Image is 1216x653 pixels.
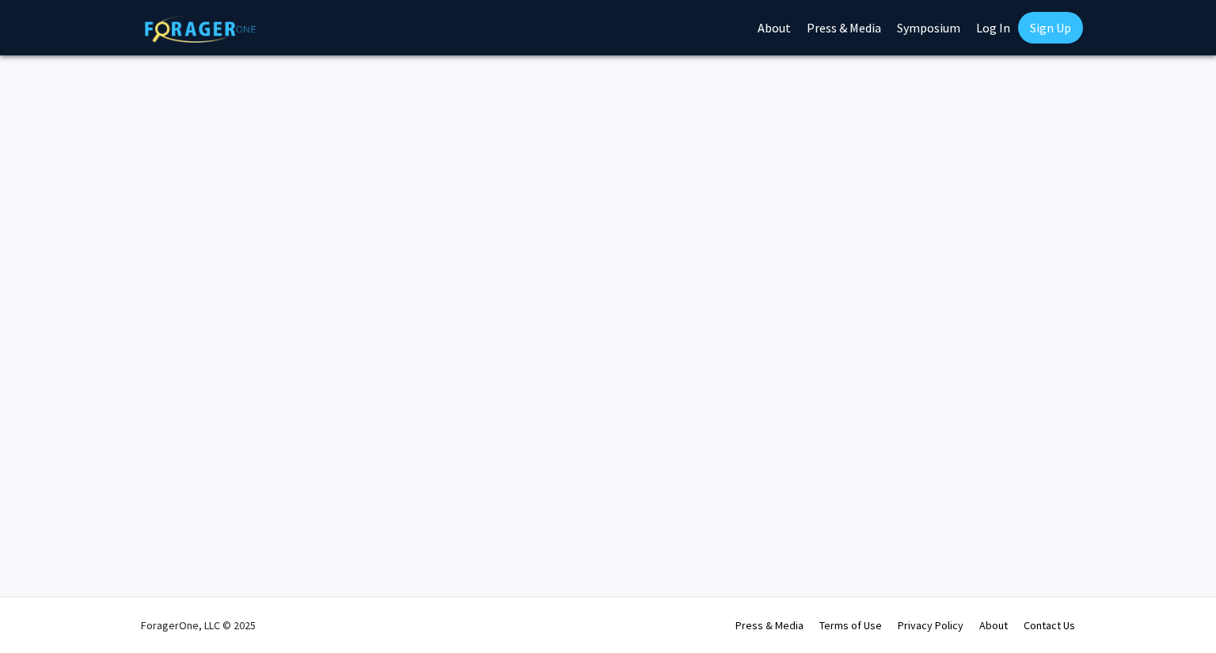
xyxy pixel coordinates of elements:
[145,15,256,43] img: ForagerOne Logo
[735,618,804,632] a: Press & Media
[898,618,963,632] a: Privacy Policy
[1018,12,1083,44] a: Sign Up
[819,618,882,632] a: Terms of Use
[979,618,1008,632] a: About
[1024,618,1075,632] a: Contact Us
[141,598,256,653] div: ForagerOne, LLC © 2025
